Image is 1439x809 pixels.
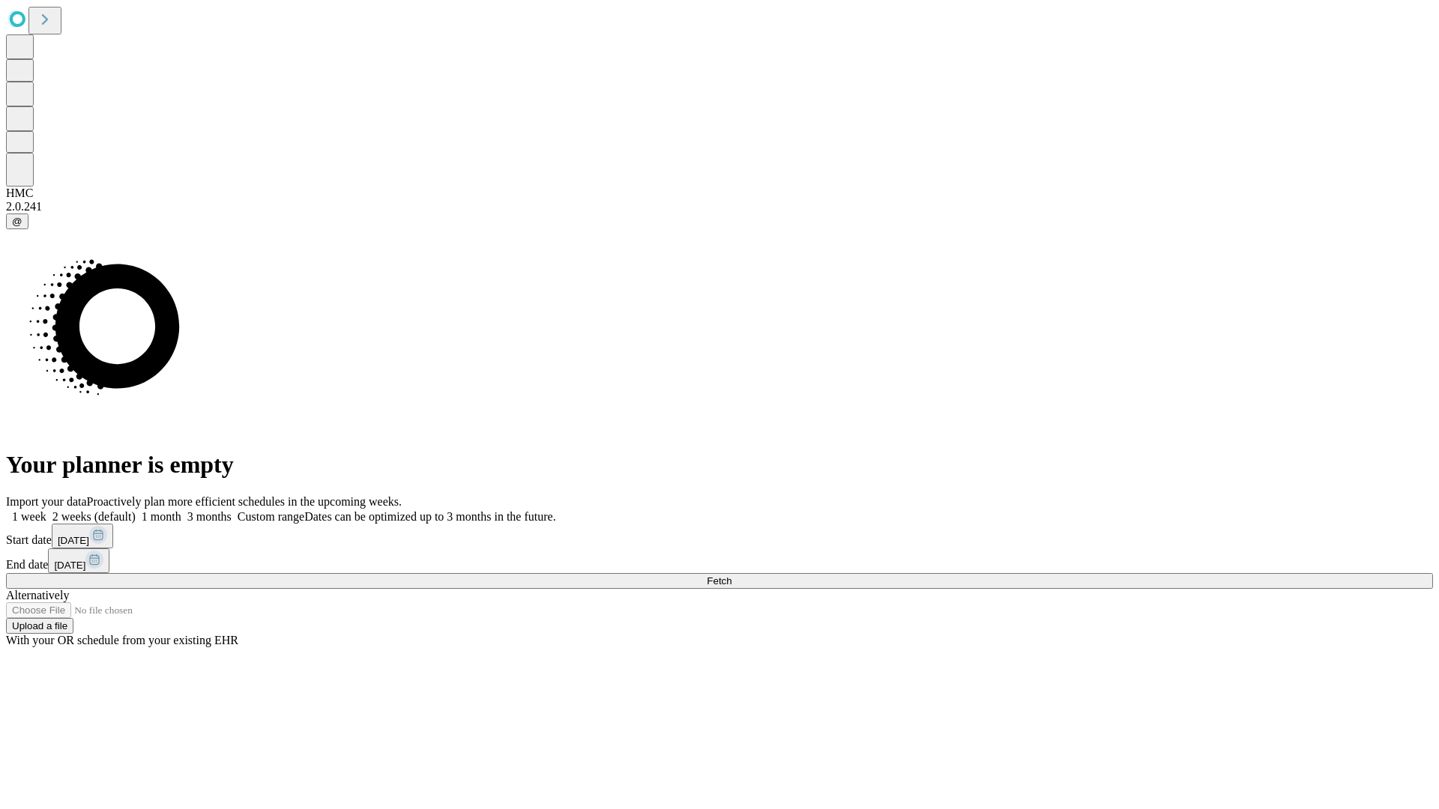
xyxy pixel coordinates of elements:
[48,548,109,573] button: [DATE]
[6,634,238,646] span: With your OR schedule from your existing EHR
[52,524,113,548] button: [DATE]
[6,187,1433,200] div: HMC
[54,560,85,571] span: [DATE]
[142,510,181,523] span: 1 month
[12,216,22,227] span: @
[6,213,28,229] button: @
[6,573,1433,589] button: Fetch
[58,535,89,546] span: [DATE]
[6,589,69,602] span: Alternatively
[187,510,232,523] span: 3 months
[87,495,402,508] span: Proactively plan more efficient schedules in the upcoming weeks.
[52,510,136,523] span: 2 weeks (default)
[6,451,1433,479] h1: Your planner is empty
[707,575,731,587] span: Fetch
[12,510,46,523] span: 1 week
[304,510,555,523] span: Dates can be optimized up to 3 months in the future.
[238,510,304,523] span: Custom range
[6,524,1433,548] div: Start date
[6,548,1433,573] div: End date
[6,618,73,634] button: Upload a file
[6,200,1433,213] div: 2.0.241
[6,495,87,508] span: Import your data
